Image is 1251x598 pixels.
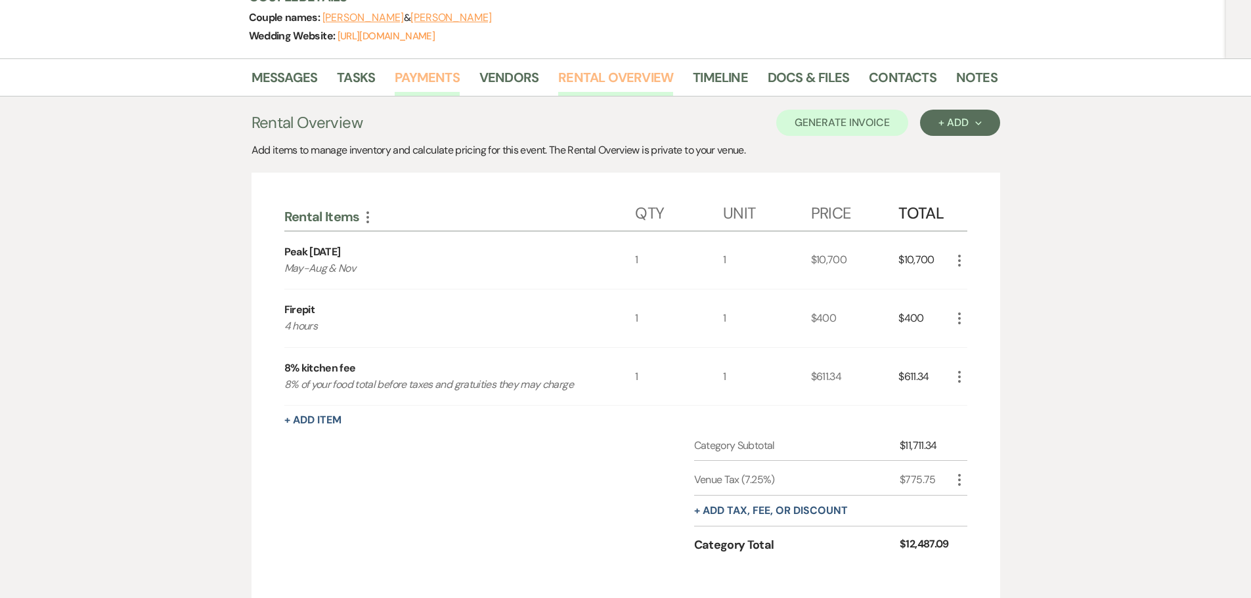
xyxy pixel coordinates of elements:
[635,348,723,406] div: 1
[898,232,951,289] div: $10,700
[284,302,315,318] div: Firepit
[249,11,322,24] span: Couple names:
[723,289,811,347] div: 1
[395,67,460,96] a: Payments
[284,360,356,376] div: 8% kitchen fee
[252,67,318,96] a: Messages
[898,191,951,230] div: Total
[768,67,849,96] a: Docs & Files
[811,289,899,347] div: $400
[284,415,341,425] button: + Add Item
[898,289,951,347] div: $400
[694,472,900,488] div: Venue Tax (7.25%)
[479,67,538,96] a: Vendors
[249,29,338,43] span: Wedding Website:
[776,110,908,136] button: Generate Invoice
[723,191,811,230] div: Unit
[811,348,899,406] div: $611.34
[956,67,998,96] a: Notes
[284,208,636,225] div: Rental Items
[284,376,600,393] p: 8% of your food total before taxes and gratuities they may charge
[723,232,811,289] div: 1
[898,348,951,406] div: $611.34
[693,67,748,96] a: Timeline
[900,536,951,554] div: $12,487.09
[635,191,723,230] div: Qty
[694,536,900,554] div: Category Total
[558,67,673,96] a: Rental Overview
[694,505,848,516] button: + Add tax, fee, or discount
[284,318,600,335] p: 4 hours
[723,348,811,406] div: 1
[811,232,899,289] div: $10,700
[694,438,900,454] div: Category Subtotal
[900,472,951,488] div: $775.75
[869,67,936,96] a: Contacts
[284,260,600,277] p: May-Aug & Nov
[938,117,981,128] div: + Add
[322,12,404,23] button: [PERSON_NAME]
[322,11,492,24] span: &
[635,232,723,289] div: 1
[337,67,375,96] a: Tasks
[900,438,951,454] div: $11,711.34
[410,12,492,23] button: [PERSON_NAME]
[920,110,999,136] button: + Add
[635,289,723,347] div: 1
[252,142,1000,158] div: Add items to manage inventory and calculate pricing for this event. The Rental Overview is privat...
[252,111,362,135] h3: Rental Overview
[811,191,899,230] div: Price
[284,244,341,260] div: Peak [DATE]
[338,30,435,43] a: [URL][DOMAIN_NAME]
